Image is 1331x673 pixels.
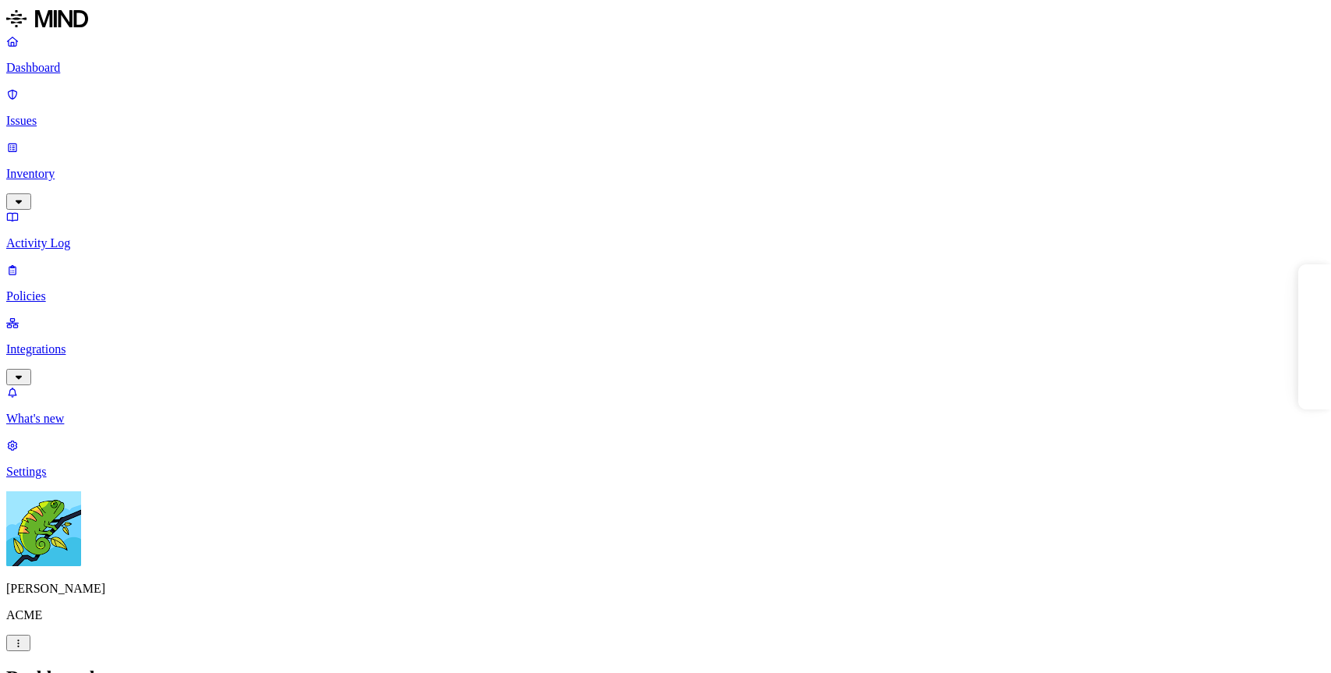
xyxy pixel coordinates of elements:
[6,465,1325,479] p: Settings
[6,412,1325,426] p: What's new
[6,608,1325,622] p: ACME
[6,491,81,566] img: Yuval Meshorer
[6,438,1325,479] a: Settings
[6,6,88,31] img: MIND
[6,34,1325,75] a: Dashboard
[6,167,1325,181] p: Inventory
[6,140,1325,207] a: Inventory
[6,6,1325,34] a: MIND
[6,236,1325,250] p: Activity Log
[6,385,1325,426] a: What's new
[6,61,1325,75] p: Dashboard
[6,289,1325,303] p: Policies
[6,316,1325,383] a: Integrations
[1298,264,1331,409] iframe: Marker.io feedback button
[6,210,1325,250] a: Activity Log
[6,87,1325,128] a: Issues
[6,342,1325,356] p: Integrations
[6,263,1325,303] a: Policies
[6,114,1325,128] p: Issues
